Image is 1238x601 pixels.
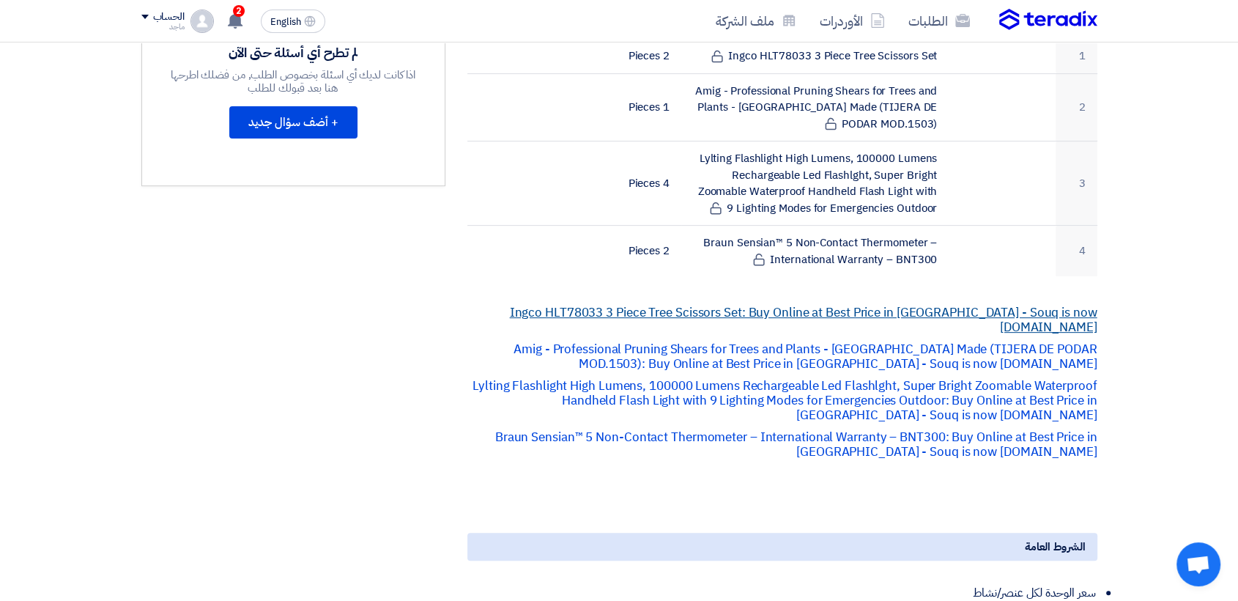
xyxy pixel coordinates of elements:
a: ملف الشركة [704,4,808,38]
img: Teradix logo [999,9,1097,31]
td: 3 [1056,141,1097,226]
img: profile_test.png [190,10,214,33]
a: Ingco HLT78033 3 Piece Tree Scissors Set: Buy Online at Best Price in [GEOGRAPHIC_DATA] - Souq is... [510,303,1097,336]
td: 2 [1056,73,1097,141]
div: Open chat [1176,542,1220,586]
a: الأوردرات [808,4,897,38]
td: Braun Sensian™ 5 Non-Contact Thermometer – International Warranty – BNT300 [681,226,949,277]
td: 4 Pieces [574,141,681,226]
div: الحساب [153,11,185,23]
div: ماجد [141,23,185,31]
span: 2 [233,5,245,17]
td: 1 [1056,39,1097,73]
td: Amig - Professional Pruning Shears for Trees and Plants - [GEOGRAPHIC_DATA] Made (TIJERA DE PODAR... [681,73,949,141]
td: 1 Pieces [574,73,681,141]
a: Lylting Flashlight High Lumens, 100000 Lumens Rechargeable Led Flashlght, Super Bright Zoomable W... [472,377,1097,424]
td: Ingco HLT78033 3 Piece Tree Scissors Set [681,39,949,73]
button: English [261,10,325,33]
td: 2 Pieces [574,226,681,277]
a: Braun Sensian™ 5 Non-Contact Thermometer – International Warranty – BNT300: Buy Online at Best Pr... [495,428,1097,461]
a: Amig - Professional Pruning Shears for Trees and Plants - [GEOGRAPHIC_DATA] Made (TIJERA DE PODAR... [514,340,1097,373]
span: English [270,17,301,27]
div: اذا كانت لديك أي اسئلة بخصوص الطلب, من فضلك اطرحها هنا بعد قبولك للطلب [168,68,418,95]
span: الشروط العامة [1025,539,1086,555]
button: + أضف سؤال جديد [229,106,357,139]
div: لم تطرح أي أسئلة حتى الآن [168,44,418,61]
td: 4 [1056,226,1097,277]
td: 2 Pieces [574,39,681,73]
a: الطلبات [897,4,982,38]
td: Lylting Flashlight High Lumens, 100000 Lumens Rechargeable Led Flashlght, Super Bright Zoomable W... [681,141,949,226]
